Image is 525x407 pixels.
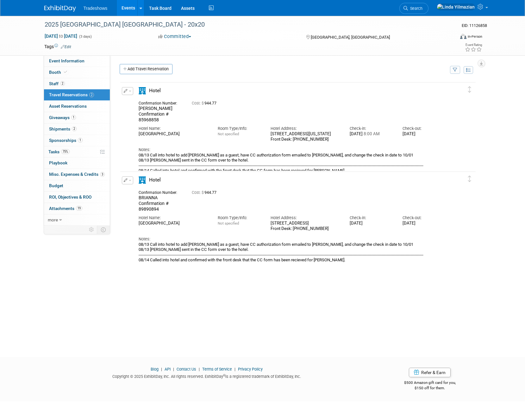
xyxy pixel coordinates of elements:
[78,35,92,39] span: (3 days)
[139,147,446,153] div: Notes:
[238,367,263,372] a: Privacy Policy
[271,131,340,142] div: [STREET_ADDRESS][US_STATE] Front Desk: [PHONE_NUMBER]
[233,367,237,372] span: |
[78,138,83,143] span: 1
[197,367,201,372] span: |
[403,131,446,137] div: [DATE]
[44,67,110,78] a: Booth
[60,81,65,86] span: 2
[139,131,208,137] div: [GEOGRAPHIC_DATA]
[139,188,182,195] div: Confirmation Number:
[408,6,422,11] span: Search
[120,64,172,74] a: Add Travel Reservation
[159,367,164,372] span: |
[44,146,110,157] a: Tasks75%
[192,101,219,105] span: 944.77
[44,101,110,112] a: Asset Reservations
[44,169,110,180] a: Misc. Expenses & Credits3
[149,177,161,183] span: Hotel
[44,78,110,89] a: Staff2
[49,172,105,177] span: Misc. Expenses & Credits
[403,126,446,131] div: Check-out:
[218,221,239,226] span: Not specified
[49,160,67,165] span: Playbook
[86,226,97,234] td: Personalize Event Tab Strip
[172,367,176,372] span: |
[97,226,110,234] td: Toggle Event Tabs
[218,215,261,221] div: Room Type/Info:
[379,376,481,391] div: $500 Amazon gift card for you,
[89,92,94,97] span: 2
[139,236,446,242] div: Notes:
[399,3,428,14] a: Search
[49,92,94,97] span: Travel Reservations
[271,126,340,131] div: Hotel Address:
[49,183,63,188] span: Budget
[379,385,481,391] div: $150 off for them.
[44,180,110,191] a: Budget
[468,86,471,93] i: Click and drag to move item
[44,157,110,169] a: Playbook
[44,112,110,123] a: Giveaways1
[139,176,146,184] i: Hotel
[44,124,110,135] a: Shipments2
[271,221,340,232] div: [STREET_ADDRESS] Front Desk: [PHONE_NUMBER]
[139,221,208,226] div: [GEOGRAPHIC_DATA]
[467,34,482,39] div: In-Person
[177,367,196,372] a: Contact Us
[49,115,76,120] span: Giveaways
[139,99,182,106] div: Confirmation Number:
[48,217,58,222] span: more
[44,55,110,67] a: Event Information
[409,368,451,377] a: Refer & Earn
[139,215,208,221] div: Hotel Name:
[49,58,84,63] span: Event Information
[350,126,393,131] div: Check-in:
[363,131,380,136] span: 8:00 AM
[417,33,483,42] div: Event Format
[462,23,487,28] span: Event ID: 11126858
[311,35,390,40] span: [GEOGRAPHIC_DATA], [GEOGRAPHIC_DATA]
[61,45,71,49] a: Edit
[192,190,219,195] span: 944.77
[139,126,208,131] div: Hotel Name:
[192,101,204,105] span: Cost: $
[151,367,159,372] a: Blog
[453,68,457,72] i: Filter by Traveler
[218,132,239,136] span: Not specified
[44,89,110,100] a: Travel Reservations2
[44,214,110,226] a: more
[139,153,446,174] div: 08/13 Call into hotel to add [PERSON_NAME] as a guest, have CC authorization form emailed to [PER...
[44,5,76,12] img: ExhibitDay
[44,135,110,146] a: Sponsorships1
[71,115,76,120] span: 1
[58,34,64,39] span: to
[460,34,466,39] img: Format-Inperson.png
[44,43,71,50] td: Tags
[139,87,146,94] i: Hotel
[44,33,78,39] span: [DATE] [DATE]
[49,206,82,211] span: Attachments
[72,126,77,131] span: 2
[223,374,225,377] sup: ®
[49,81,65,86] span: Staff
[156,33,194,40] button: Committed
[468,176,471,182] i: Click and drag to move item
[100,172,105,177] span: 3
[84,6,108,11] span: Tradeshows
[61,149,70,154] span: 75%
[139,242,446,263] div: 08/13 Call into hotel to add [PERSON_NAME] as a guest, have CC authorization form emailed to [PER...
[218,126,261,131] div: Room Type/Info:
[271,215,340,221] div: Hotel Address:
[192,190,204,195] span: Cost: $
[350,221,393,226] div: [DATE]
[403,221,446,226] div: [DATE]
[49,104,87,109] span: Asset Reservations
[49,194,91,200] span: ROI, Objectives & ROO
[350,215,393,221] div: Check-in:
[350,131,393,137] div: [DATE]
[64,70,67,74] i: Booth reservation complete
[165,367,171,372] a: API
[44,372,370,379] div: Copyright © 2025 ExhibitDay, Inc. All rights reserved. ExhibitDay is a registered trademark of Ex...
[49,70,68,75] span: Booth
